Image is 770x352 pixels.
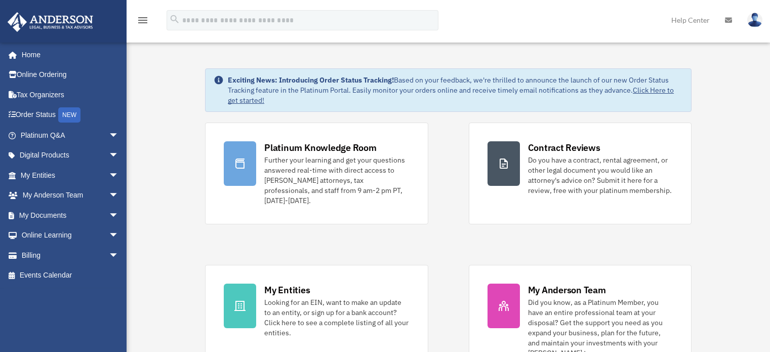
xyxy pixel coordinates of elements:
a: Digital Productsarrow_drop_down [7,145,134,166]
a: Billingarrow_drop_down [7,245,134,265]
a: My Entitiesarrow_drop_down [7,165,134,185]
div: Based on your feedback, we're thrilled to announce the launch of our new Order Status Tracking fe... [228,75,683,105]
a: Platinum Knowledge Room Further your learning and get your questions answered real-time with dire... [205,123,428,224]
span: arrow_drop_down [109,185,129,206]
div: Looking for an EIN, want to make an update to an entity, or sign up for a bank account? Click her... [264,297,409,338]
a: Order StatusNEW [7,105,134,126]
span: arrow_drop_down [109,225,129,246]
div: My Anderson Team [528,284,606,296]
a: Tax Organizers [7,85,134,105]
a: Online Learningarrow_drop_down [7,225,134,246]
a: My Anderson Teamarrow_drop_down [7,185,134,206]
div: Do you have a contract, rental agreement, or other legal document you would like an attorney's ad... [528,155,673,195]
a: Home [7,45,129,65]
img: Anderson Advisors Platinum Portal [5,12,96,32]
img: User Pic [747,13,762,27]
div: NEW [58,107,80,123]
a: Online Ordering [7,65,134,85]
a: Platinum Q&Aarrow_drop_down [7,125,134,145]
div: Platinum Knowledge Room [264,141,377,154]
div: Further your learning and get your questions answered real-time with direct access to [PERSON_NAM... [264,155,409,206]
a: Events Calendar [7,265,134,286]
span: arrow_drop_down [109,205,129,226]
div: My Entities [264,284,310,296]
i: search [169,14,180,25]
a: Click Here to get started! [228,86,674,105]
span: arrow_drop_down [109,165,129,186]
span: arrow_drop_down [109,125,129,146]
span: arrow_drop_down [109,245,129,266]
strong: Exciting News: Introducing Order Status Tracking! [228,75,394,85]
a: menu [137,18,149,26]
a: Contract Reviews Do you have a contract, rental agreement, or other legal document you would like... [469,123,692,224]
i: menu [137,14,149,26]
span: arrow_drop_down [109,145,129,166]
div: Contract Reviews [528,141,600,154]
a: My Documentsarrow_drop_down [7,205,134,225]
